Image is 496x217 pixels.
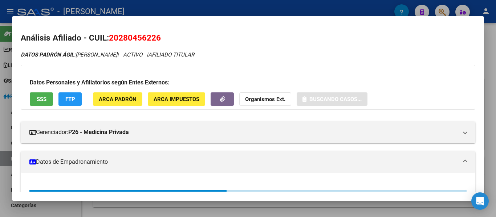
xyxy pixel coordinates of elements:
[29,128,458,137] mat-panel-title: Gerenciador:
[29,158,458,166] mat-panel-title: Datos de Empadronamiento
[99,96,137,103] span: ARCA Padrón
[21,151,475,173] mat-expansion-panel-header: Datos de Empadronamiento
[245,96,285,103] strong: Organismos Ext.
[21,51,76,58] strong: DATOS PADRÓN ÁGIL:
[109,33,161,42] span: 20280456226
[37,96,46,103] span: SSS
[154,96,199,103] span: ARCA Impuestos
[297,92,367,106] button: Buscando casos...
[68,128,129,137] strong: P26 - Medicina Privada
[30,92,53,106] button: SSS
[21,121,475,143] mat-expansion-panel-header: Gerenciador:P26 - Medicina Privada
[21,51,117,58] span: [PERSON_NAME]
[21,173,475,209] div: Datos de Empadronamiento
[93,92,142,106] button: ARCA Padrón
[30,78,466,87] h3: Datos Personales y Afiliatorios según Entes Externos:
[471,192,489,210] div: Open Intercom Messenger
[148,92,205,106] button: ARCA Impuestos
[21,51,194,58] i: | ACTIVO |
[148,51,194,58] span: AFILIADO TITULAR
[65,96,75,103] span: FTP
[21,32,475,44] h2: Análisis Afiliado - CUIL:
[58,92,82,106] button: FTP
[309,96,362,103] span: Buscando casos...
[239,92,291,106] button: Organismos Ext.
